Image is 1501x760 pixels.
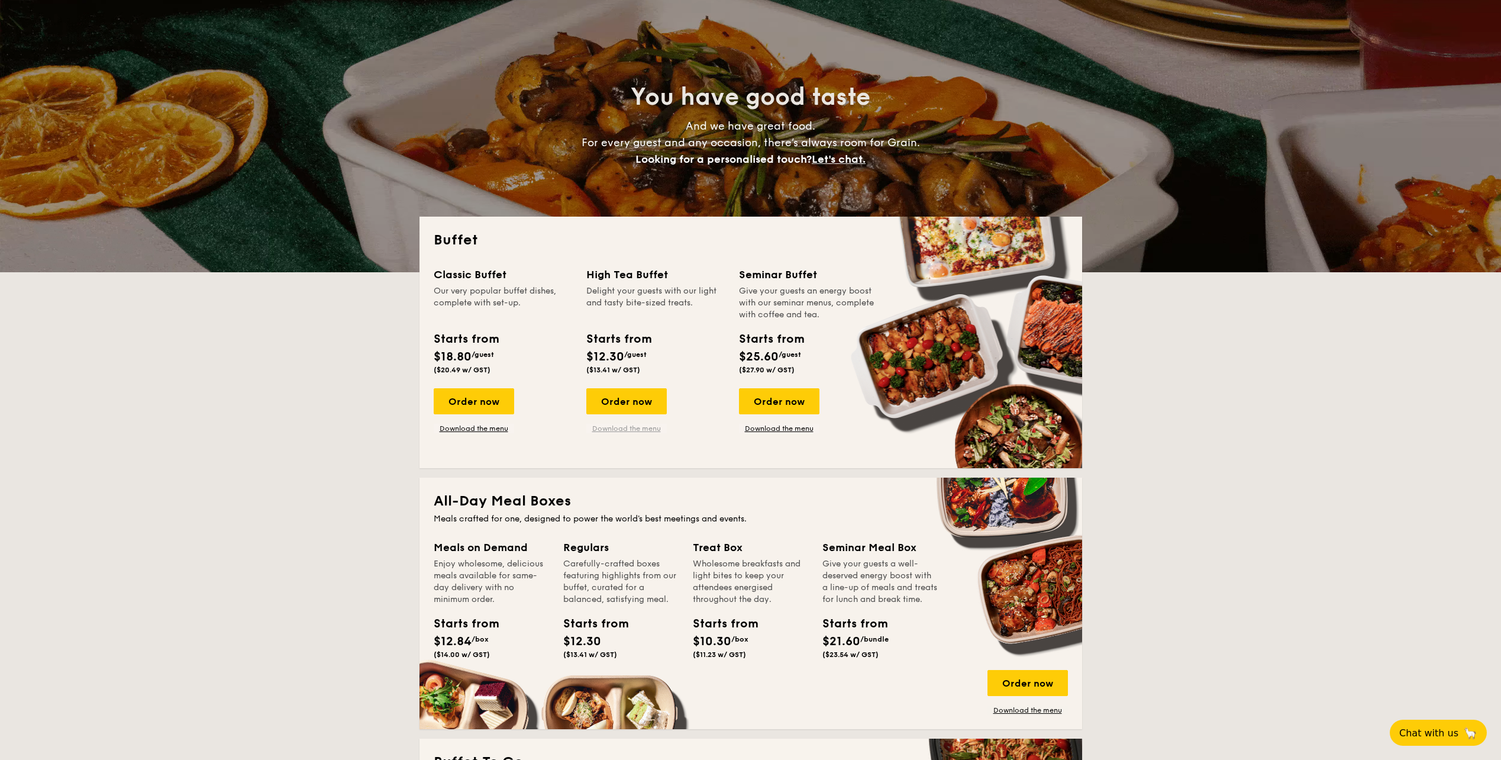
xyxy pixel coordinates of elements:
div: Classic Buffet [434,266,572,283]
span: ($23.54 w/ GST) [822,650,879,659]
span: You have good taste [631,83,870,111]
button: Chat with us🦙 [1390,720,1487,746]
span: $21.60 [822,635,860,649]
span: ($13.41 w/ GST) [563,650,617,659]
div: Give your guests a well-deserved energy boost with a line-up of meals and treats for lunch and br... [822,558,938,606]
span: /guest [624,350,647,359]
span: ($14.00 w/ GST) [434,650,490,659]
div: Meals on Demand [434,539,549,556]
span: $18.80 [434,350,472,364]
span: /guest [779,350,801,359]
span: Looking for a personalised touch? [635,153,812,166]
a: Download the menu [987,706,1068,715]
div: Give your guests an energy boost with our seminar menus, complete with coffee and tea. [739,285,877,321]
span: $10.30 [693,635,731,649]
div: High Tea Buffet [586,266,725,283]
div: Delight your guests with our light and tasty bite-sized treats. [586,285,725,321]
span: 🦙 [1463,726,1477,740]
span: /guest [472,350,494,359]
a: Download the menu [586,424,667,433]
span: ($13.41 w/ GST) [586,366,640,374]
div: Order now [987,670,1068,696]
h2: Buffet [434,231,1068,250]
a: Download the menu [739,424,819,433]
div: Starts from [739,330,803,348]
div: Starts from [563,615,616,633]
div: Seminar Buffet [739,266,877,283]
div: Order now [739,388,819,414]
span: $12.84 [434,635,472,649]
span: $12.30 [586,350,624,364]
h2: All-Day Meal Boxes [434,492,1068,511]
span: ($20.49 w/ GST) [434,366,490,374]
span: /box [731,635,748,643]
div: Meals crafted for one, designed to power the world's best meetings and events. [434,513,1068,525]
span: $12.30 [563,635,601,649]
div: Seminar Meal Box [822,539,938,556]
div: Starts from [434,330,498,348]
a: Download the menu [434,424,514,433]
div: Starts from [434,615,487,633]
div: Treat Box [693,539,808,556]
span: And we have great food. For every guest and any occasion, there’s always room for Grain. [582,120,920,166]
span: ($27.90 w/ GST) [739,366,795,374]
div: Enjoy wholesome, delicious meals available for same-day delivery with no minimum order. [434,558,549,606]
div: Our very popular buffet dishes, complete with set-up. [434,285,572,321]
span: /box [472,635,489,643]
div: Starts from [693,615,746,633]
div: Wholesome breakfasts and light bites to keep your attendees energised throughout the day. [693,558,808,606]
span: $25.60 [739,350,779,364]
span: Chat with us [1399,727,1458,739]
span: Let's chat. [812,153,866,166]
span: /bundle [860,635,889,643]
div: Order now [434,388,514,414]
div: Starts from [822,615,876,633]
div: Regulars [563,539,679,556]
div: Starts from [586,330,651,348]
div: Order now [586,388,667,414]
div: Carefully-crafted boxes featuring highlights from our buffet, curated for a balanced, satisfying ... [563,558,679,606]
span: ($11.23 w/ GST) [693,650,746,659]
